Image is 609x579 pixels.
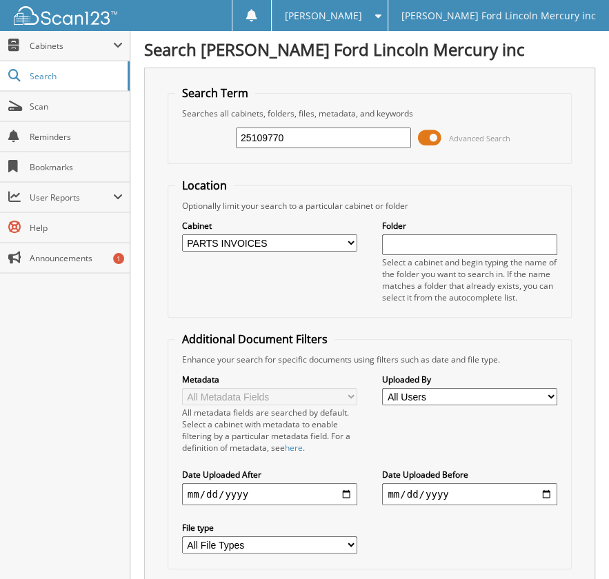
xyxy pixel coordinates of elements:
[30,222,123,234] span: Help
[113,253,124,264] div: 1
[382,220,557,232] label: Folder
[14,6,117,25] img: scan123-logo-white.svg
[175,200,565,212] div: Optionally limit your search to a particular cabinet or folder
[182,220,357,232] label: Cabinet
[382,256,557,303] div: Select a cabinet and begin typing the name of the folder you want to search in. If the name match...
[30,161,123,173] span: Bookmarks
[30,252,123,264] span: Announcements
[401,12,596,20] span: [PERSON_NAME] Ford Lincoln Mercury inc
[30,70,121,82] span: Search
[144,38,595,61] h1: Search [PERSON_NAME] Ford Lincoln Mercury inc
[175,85,255,101] legend: Search Term
[175,108,565,119] div: Searches all cabinets, folders, files, metadata, and keywords
[449,133,510,143] span: Advanced Search
[182,469,357,480] label: Date Uploaded After
[382,483,557,505] input: end
[30,40,113,52] span: Cabinets
[182,483,357,505] input: start
[175,332,335,347] legend: Additional Document Filters
[30,131,123,143] span: Reminders
[382,469,557,480] label: Date Uploaded Before
[175,354,565,365] div: Enhance your search for specific documents using filters such as date and file type.
[382,374,557,385] label: Uploaded By
[182,407,357,454] div: All metadata fields are searched by default. Select a cabinet with metadata to enable filtering b...
[30,101,123,112] span: Scan
[285,12,362,20] span: [PERSON_NAME]
[30,192,113,203] span: User Reports
[182,374,357,385] label: Metadata
[285,442,303,454] a: here
[182,522,357,534] label: File type
[175,178,234,193] legend: Location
